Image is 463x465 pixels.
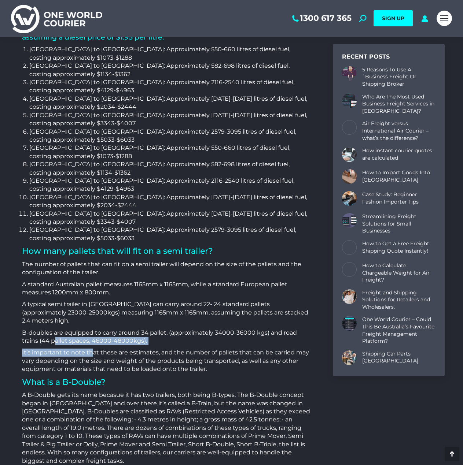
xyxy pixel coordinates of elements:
a: Post image [342,191,357,206]
a: Post image [342,350,357,365]
p: The number of pallets that can fit on a semi trailer will depend on the size of the pallets and t... [22,260,311,277]
a: Air Freight versus International Air Courier – what’s the difference? [362,120,436,142]
p: A standard Australian pallet measures 1165mm x 1165mm, while a standard European pallet measures ... [22,280,311,297]
a: Post image [342,66,357,81]
a: SIGN UP [374,10,413,26]
a: Post image [342,120,357,135]
li: [GEOGRAPHIC_DATA] to [GEOGRAPHIC_DATA]: Approximately 582-698 litres of diesel fuel, costing appr... [29,160,311,177]
a: How to Import Goods Into [GEOGRAPHIC_DATA] [362,169,436,183]
h2: What is a B-Double? [22,377,311,388]
a: One World Courier – Could This Be Australia’s Favourite Freight Management Platform? [362,316,436,345]
p: A typical semi trailer in [GEOGRAPHIC_DATA] can carry around 22- 24 standard pallets (approximate... [22,300,311,325]
a: 1300 617 365 [291,14,352,23]
a: Post image [342,213,357,228]
li: [GEOGRAPHIC_DATA] to [GEOGRAPHIC_DATA]: Approximately 582-698 litres of diesel fuel, costing appr... [29,62,311,78]
a: Post image [342,169,357,184]
a: Post image [342,240,357,255]
a: Case Study: Beginner Fashion Importer Tips [362,191,436,205]
a: Post image [342,262,357,277]
li: [GEOGRAPHIC_DATA] to [GEOGRAPHIC_DATA]: Approximately 550-660 litres of diesel fuel, costing appr... [29,144,311,160]
p: It’s important to note that these are estimates, and the number of pallets that can be carried ma... [22,349,311,373]
h2: How many pallets that will fit on a semi trailer? [22,246,311,257]
a: Freight and Shipping Solutions for Retailers and Wholesalers. [362,289,436,311]
a: Streamlining Freight Solutions for Small Businesses [362,213,436,235]
a: Shipping Car Parts [GEOGRAPHIC_DATA] [362,350,436,365]
p: B-doubles are equipped to carry around 34 pallet, (approximately 34000-36000 kgs) and road trains... [22,329,311,345]
div: Recent Posts [342,53,436,61]
li: [GEOGRAPHIC_DATA] to [GEOGRAPHIC_DATA]: Approximately 2579-3095 litres of diesel fuel, costing ap... [29,226,311,242]
a: Post image [342,289,357,304]
a: Mobile menu icon [437,11,452,26]
li: [GEOGRAPHIC_DATA] to [GEOGRAPHIC_DATA]: Approximately 2579-3095 litres of diesel fuel, costing ap... [29,128,311,144]
img: One World Courier [11,4,102,33]
a: How to Calculate Chargeable Weight for Air Freight? [362,262,436,284]
span: SIGN UP [382,15,404,22]
a: How instant courier quotes are calculated [362,147,436,161]
li: [GEOGRAPHIC_DATA] to [GEOGRAPHIC_DATA]: Approximately [DATE]-[DATE] litres of diesel fuel, costin... [29,193,311,210]
li: [GEOGRAPHIC_DATA] to [GEOGRAPHIC_DATA]: Approximately 2116-2540 litres of diesel fuel, costing ap... [29,78,311,95]
li: [GEOGRAPHIC_DATA] to [GEOGRAPHIC_DATA]: Approximately [DATE]-[DATE] litres of diesel fuel, costin... [29,210,311,226]
a: How to Get a Free Freight Shipping Quote Instantly! [362,240,436,254]
a: Who Are The Most Used Business Freight Services in [GEOGRAPHIC_DATA]? [362,93,436,115]
p: A B-Double gets its name becasue it has two trailers, both being B-types. The B-Double concept be... [22,391,311,465]
a: Post image [342,147,357,162]
a: Post image [342,316,357,331]
a: Post image [342,93,357,108]
a: 5 Reasons To Use A `Business Freight Or Shipping Broker [362,66,436,88]
li: [GEOGRAPHIC_DATA] to [GEOGRAPHIC_DATA]: Approximately [DATE]-[DATE] litres of diesel fuel, costin... [29,95,311,111]
li: [GEOGRAPHIC_DATA] to [GEOGRAPHIC_DATA]: Approximately [DATE]-[DATE] litres of diesel fuel, costin... [29,111,311,128]
li: [GEOGRAPHIC_DATA] to [GEOGRAPHIC_DATA]: Approximately 2116-2540 litres of diesel fuel, costing ap... [29,177,311,193]
li: [GEOGRAPHIC_DATA] to [GEOGRAPHIC_DATA]: Approximately 550-660 litres of diesel fuel, costing appr... [29,45,311,62]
